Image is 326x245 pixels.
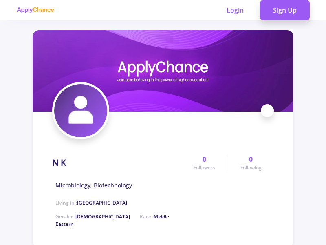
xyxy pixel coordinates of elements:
span: Following [240,164,262,171]
span: Middle Eastern [55,213,169,227]
span: Race : [55,213,169,227]
img: N Kavatar [54,84,107,137]
a: 0Followers [181,154,227,171]
span: [GEOGRAPHIC_DATA] [77,199,127,206]
img: N Kcover image [33,30,293,112]
span: 0 [203,154,206,164]
h1: N K [52,158,66,168]
a: 0Following [228,154,274,171]
span: Followers [194,164,215,171]
span: Microbiology, Biotechnology [55,181,132,189]
span: 0 [249,154,253,164]
span: Living in : [55,199,127,206]
span: Gender : [55,213,130,220]
span: [DEMOGRAPHIC_DATA] [75,213,130,220]
img: applychance logo text only [16,7,54,13]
